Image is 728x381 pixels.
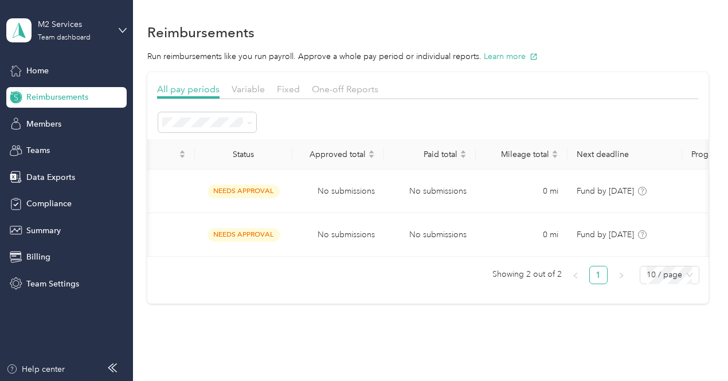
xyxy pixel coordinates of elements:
[26,251,50,263] span: Billing
[292,213,384,257] td: No submissions
[26,144,50,156] span: Teams
[567,139,682,170] th: Next deadline
[476,170,567,213] td: 0 mi
[551,153,558,160] span: caret-down
[26,225,61,237] span: Summary
[292,139,384,170] th: Approved total
[393,150,457,159] span: Paid total
[204,150,283,159] div: Status
[384,139,476,170] th: Paid total
[26,171,75,183] span: Data Exports
[566,266,585,284] button: left
[384,170,476,213] td: No submissions
[26,65,49,77] span: Home
[26,91,88,103] span: Reimbursements
[566,266,585,284] li: Previous Page
[460,148,467,155] span: caret-up
[26,118,61,130] span: Members
[612,266,631,284] li: Next Page
[485,150,549,159] span: Mileage total
[577,230,634,239] span: Fund by [DATE]
[208,184,280,198] span: needs approval
[460,153,467,160] span: caret-down
[277,84,300,95] span: Fixed
[368,153,375,160] span: caret-down
[476,139,567,170] th: Mileage total
[612,266,631,284] button: right
[38,18,109,30] div: M2 Services
[26,278,79,290] span: Team Settings
[157,84,220,95] span: All pay periods
[618,272,625,279] span: right
[368,148,375,155] span: caret-up
[26,198,72,210] span: Compliance
[232,84,265,95] span: Variable
[38,34,91,41] div: Team dashboard
[551,148,558,155] span: caret-up
[572,272,579,279] span: left
[492,266,562,283] span: Showing 2 out of 2
[312,84,378,95] span: One-off Reports
[640,266,699,284] div: Page Size
[179,153,186,160] span: caret-down
[589,266,608,284] li: 1
[147,50,709,62] p: Run reimbursements like you run payroll. Approve a whole pay period or individual reports.
[476,213,567,257] td: 0 mi
[147,26,255,38] h1: Reimbursements
[6,363,65,375] button: Help center
[384,213,476,257] td: No submissions
[179,148,186,155] span: caret-up
[647,266,692,284] span: 10 / page
[302,150,366,159] span: Approved total
[590,266,607,284] a: 1
[208,228,280,241] span: needs approval
[577,186,634,196] span: Fund by [DATE]
[292,170,384,213] td: No submissions
[664,317,728,381] iframe: Everlance-gr Chat Button Frame
[484,50,538,62] button: Learn more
